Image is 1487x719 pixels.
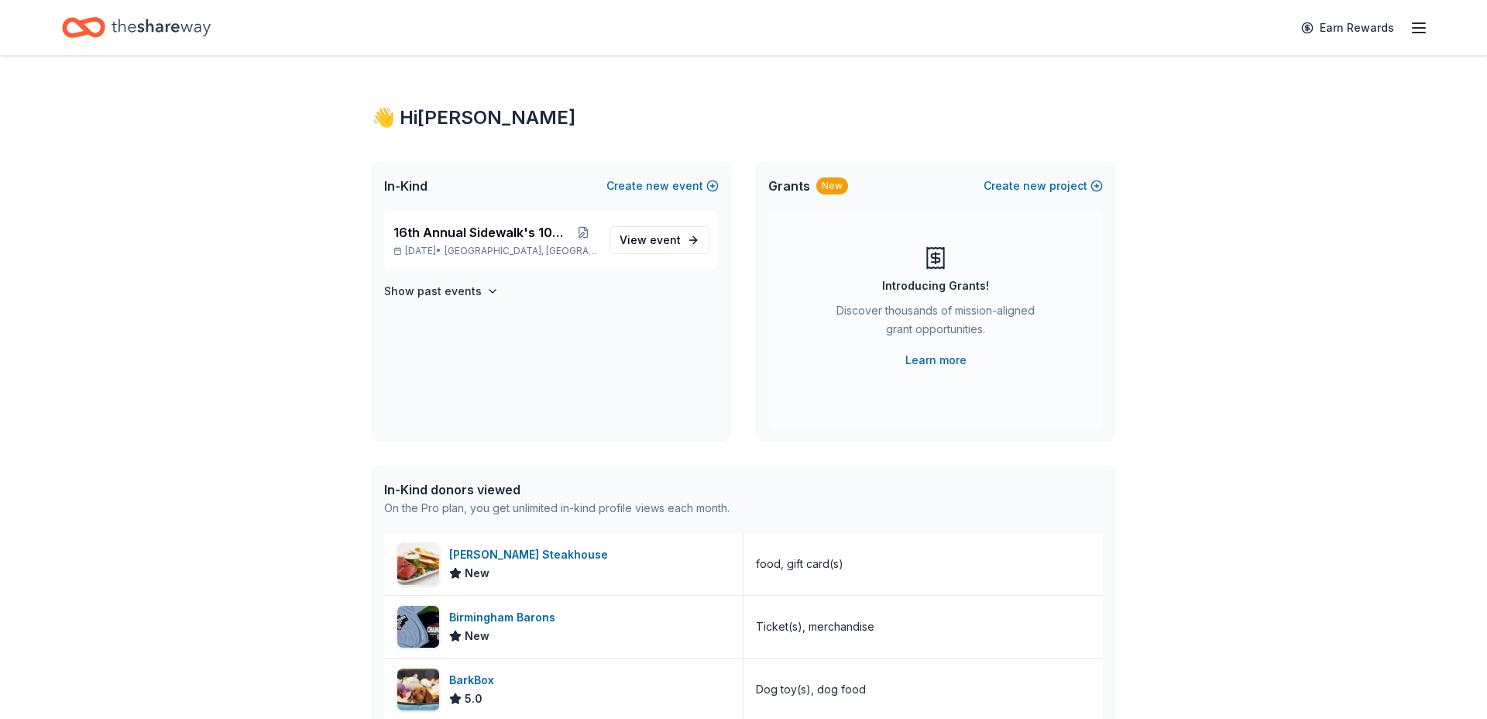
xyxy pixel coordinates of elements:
div: Introducing Grants! [882,277,989,295]
span: 16th Annual Sidewalk's 10k Party [393,223,570,242]
div: Birmingham Barons [449,608,561,627]
a: Learn more [905,351,967,370]
div: On the Pro plan, you get unlimited in-kind profile views each month. [384,499,730,518]
span: Grants [768,177,810,195]
div: Discover thousands of mission-aligned grant opportunities. [830,301,1041,345]
img: Image for BarkBox [397,669,439,710]
div: 👋 Hi [PERSON_NAME] [372,105,1115,130]
span: [GEOGRAPHIC_DATA], [GEOGRAPHIC_DATA] [445,245,597,257]
a: Home [62,9,211,46]
div: BarkBox [449,671,500,690]
h4: Show past events [384,282,482,301]
div: New [816,177,848,194]
div: food, gift card(s) [756,555,843,573]
span: In-Kind [384,177,428,195]
button: Createnewproject [984,177,1103,195]
a: View event [610,226,709,254]
span: new [1023,177,1046,195]
a: Earn Rewards [1292,14,1403,42]
span: New [465,564,489,583]
div: In-Kind donors viewed [384,480,730,499]
div: [PERSON_NAME] Steakhouse [449,545,614,564]
span: event [650,233,681,246]
span: 5.0 [465,690,483,708]
span: new [646,177,669,195]
div: Dog toy(s), dog food [756,680,866,699]
img: Image for Perry's Steakhouse [397,543,439,585]
span: New [465,627,489,645]
div: Ticket(s), merchandise [756,618,874,636]
button: Createnewevent [606,177,719,195]
img: Image for Birmingham Barons [397,606,439,648]
p: [DATE] • [393,245,597,257]
span: View [620,231,681,249]
button: Show past events [384,282,499,301]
